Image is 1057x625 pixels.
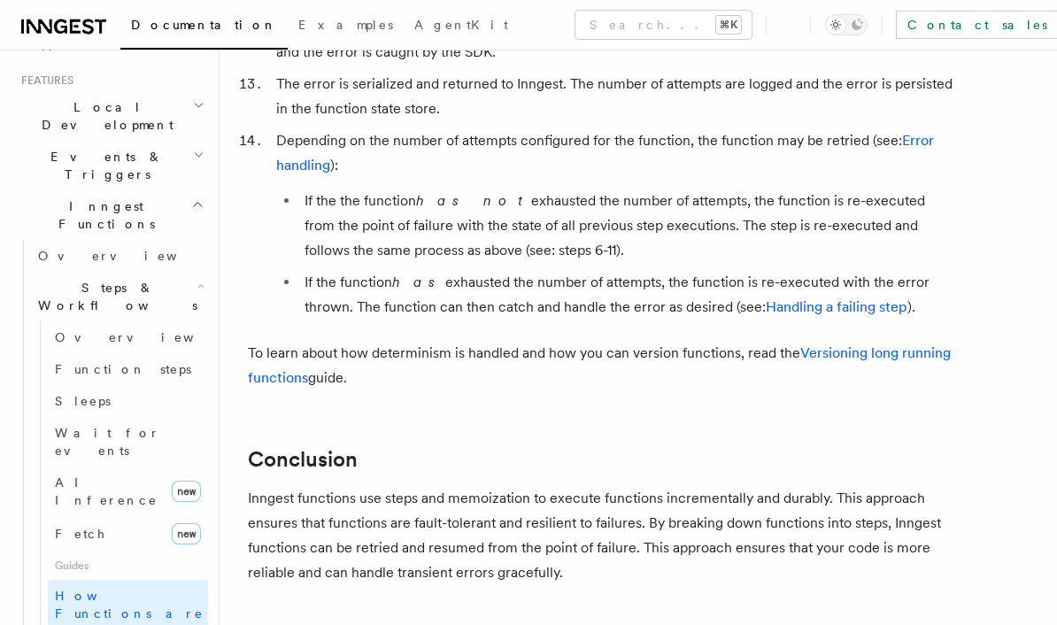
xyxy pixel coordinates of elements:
p: Inngest functions use steps and memoization to execute functions incrementally and durably. This ... [248,486,956,585]
button: Inngest Functions [14,190,208,240]
button: Events & Triggers [14,141,208,190]
a: AgentKit [404,5,519,48]
a: Wait for events [48,417,208,467]
button: Steps & Workflows [31,272,208,321]
span: Overview [38,249,220,263]
span: Function steps [55,362,191,376]
button: Search...⌘K [575,11,752,39]
li: The error is serialized and returned to Inngest. The number of attempts are logged and the error ... [271,72,956,121]
span: Sleeps [55,394,111,408]
a: Overview [31,240,208,272]
span: Examples [298,18,393,32]
span: AgentKit [414,18,508,32]
button: Local Development [14,91,208,141]
em: has [392,274,445,290]
span: new [172,481,201,502]
span: Documentation [131,18,277,32]
em: has not [416,192,531,209]
span: Inngest Functions [14,197,191,233]
a: Conclusion [248,447,358,472]
button: Toggle dark mode [825,14,868,35]
span: Fetch [55,527,106,541]
a: Sleeps [48,385,208,417]
a: Fetchnew [48,516,208,552]
a: Error handling [276,132,934,174]
a: Versioning long running functions [248,344,951,386]
span: Wait for events [55,426,160,458]
span: Local Development [14,98,193,134]
span: new [172,523,201,544]
a: Function steps [48,353,208,385]
li: If the function exhausted the number of attempts, the function is re-executed with the error thro... [299,270,956,320]
span: Overview [55,330,237,344]
a: Overview [48,321,208,353]
span: Features [14,73,73,88]
a: Examples [288,5,404,48]
p: To learn about how determinism is handled and how you can version functions, read the guide. [248,341,956,390]
span: Steps & Workflows [31,279,197,314]
a: Documentation [120,5,288,50]
li: Depending on the number of attempts configured for the function, the function may be retried (see... [271,128,956,320]
span: Guides [48,552,208,580]
a: AI Inferencenew [48,467,208,516]
span: Events & Triggers [14,148,193,183]
kbd: ⌘K [716,16,741,34]
span: AI Inference [55,475,158,507]
li: If the the function exhausted the number of attempts, the function is re-executed from the point ... [299,189,956,263]
a: Handling a failing step [766,298,907,315]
